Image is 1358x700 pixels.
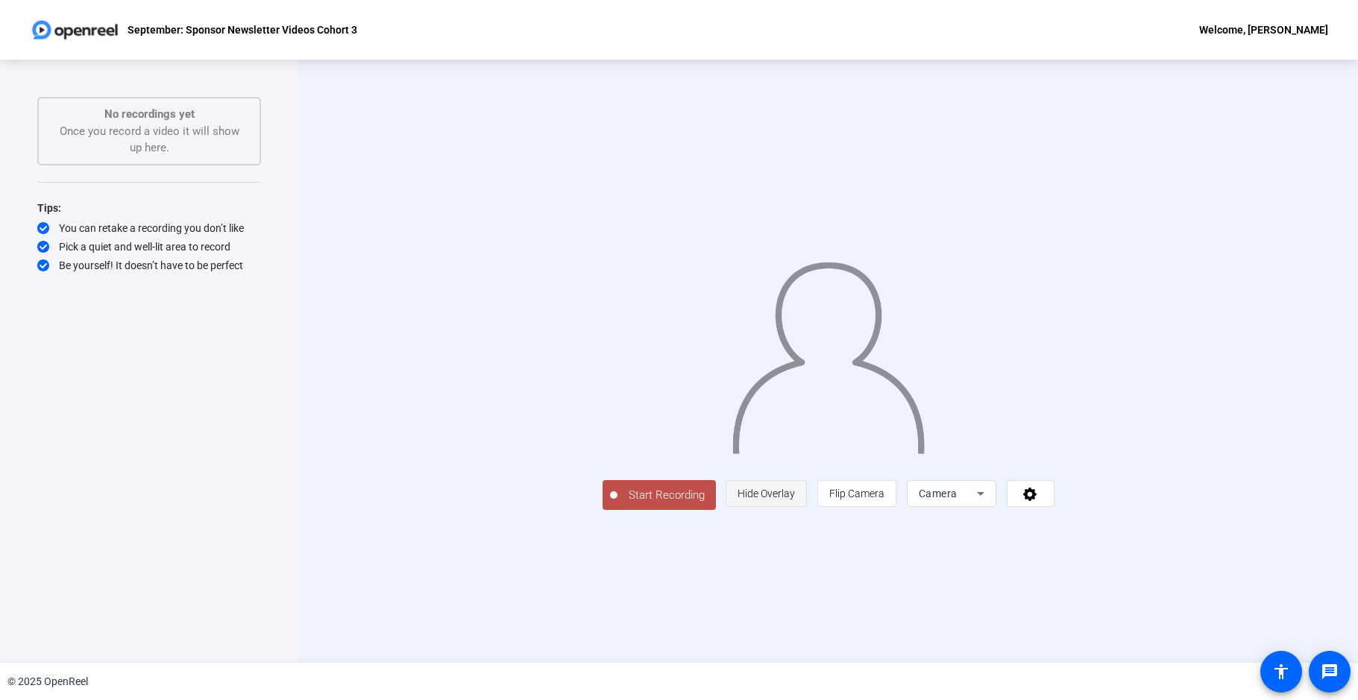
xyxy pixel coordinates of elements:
div: Tips: [37,199,261,217]
mat-icon: message [1321,663,1339,681]
img: overlay [730,250,925,454]
div: You can retake a recording you don’t like [37,221,261,236]
span: Hide Overlay [738,488,795,499]
p: September: Sponsor Newsletter Videos Cohort 3 [128,21,357,39]
div: © 2025 OpenReel [7,674,88,690]
mat-icon: accessibility [1272,663,1290,681]
button: Hide Overlay [726,480,807,507]
div: Be yourself! It doesn’t have to be perfect [37,258,261,273]
p: No recordings yet [54,106,245,123]
div: Pick a quiet and well-lit area to record [37,239,261,254]
div: Once you record a video it will show up here. [54,106,245,157]
button: Start Recording [603,480,716,510]
span: Start Recording [617,487,716,504]
div: Welcome, [PERSON_NAME] [1199,21,1328,39]
img: OpenReel logo [30,15,120,45]
span: Camera [919,488,958,499]
button: Flip Camera [817,480,896,507]
span: Flip Camera [829,488,884,499]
